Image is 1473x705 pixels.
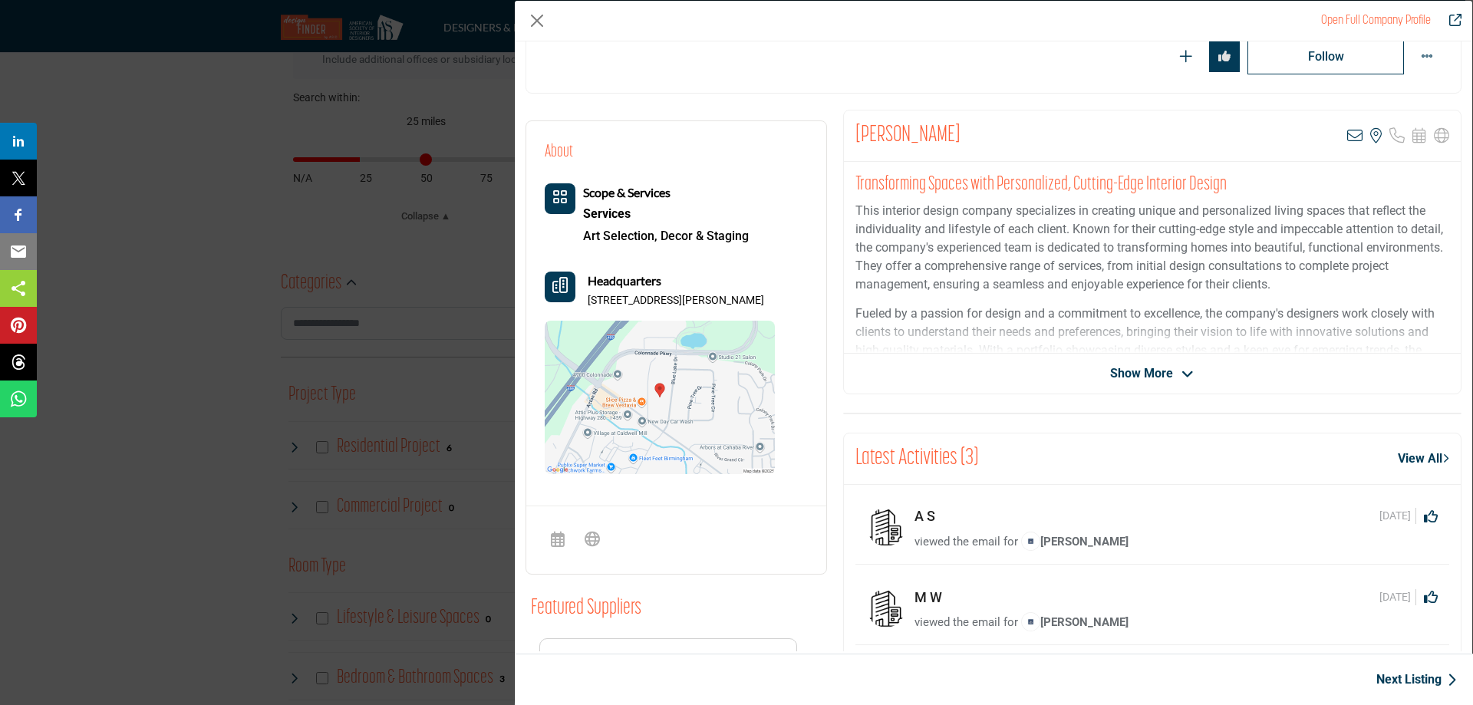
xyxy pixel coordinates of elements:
[855,445,978,473] h2: Latest Activities (3)
[914,535,1018,549] span: viewed the email for
[583,185,671,199] b: Scope & Services
[1376,670,1457,689] a: Next Listing
[1021,535,1129,549] span: [PERSON_NAME]
[545,272,575,302] button: Headquarter icon
[1247,39,1404,74] button: Redirect to login
[583,203,749,226] a: Services
[588,293,764,308] p: [STREET_ADDRESS][PERSON_NAME]
[1021,614,1129,633] a: image[PERSON_NAME]
[867,589,905,628] img: avtar-image
[855,122,961,150] h2: Alice Allen
[914,615,1018,629] span: viewed the email for
[1379,589,1416,605] span: [DATE]
[914,589,952,606] h5: M W
[526,9,549,32] button: Close
[661,229,749,243] a: Decor & Staging
[583,186,671,200] a: Scope & Services
[1021,612,1040,631] img: image
[545,140,573,165] h2: About
[1424,590,1438,604] i: Click to Like this activity
[855,173,1449,196] h2: Transforming Spaces with Personalized, Cutting-Edge Interior Design
[588,272,661,290] b: Headquarters
[1398,450,1449,468] a: View All
[1021,533,1129,552] a: image[PERSON_NAME]
[1438,12,1461,30] a: Redirect to alice-allen
[1424,509,1438,523] i: Click to Like this activity
[583,229,657,243] a: Art Selection,
[531,596,641,622] h2: Featured Suppliers
[1321,15,1431,27] a: Redirect to alice-allen
[914,508,952,525] h5: A S
[855,305,1449,397] p: Fueled by a passion for design and a commitment to excellence, the company's designers work close...
[1110,364,1173,383] span: Show More
[583,203,749,226] div: Interior and exterior spaces including lighting, layouts, furnishings, accessories, artwork, land...
[545,183,575,214] button: Category Icon
[867,508,905,546] img: avtar-image
[545,321,775,474] img: Location Map
[1412,41,1442,72] button: More Options
[1209,41,1240,72] button: Redirect to login page
[855,202,1449,294] p: This interior design company specializes in creating unique and personalized living spaces that r...
[1021,615,1129,629] span: [PERSON_NAME]
[1379,508,1416,524] span: [DATE]
[1021,532,1040,551] img: image
[1171,41,1201,72] button: Redirect to login page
